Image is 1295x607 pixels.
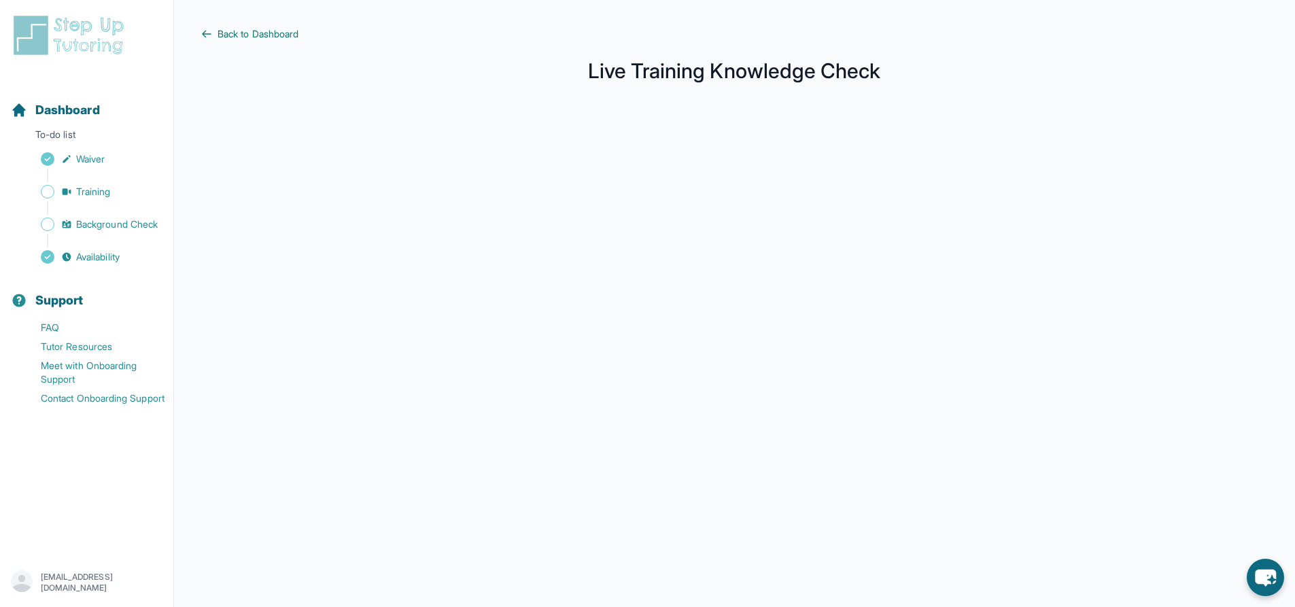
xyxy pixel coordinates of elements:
[76,218,158,231] span: Background Check
[5,269,168,315] button: Support
[41,572,162,593] p: [EMAIL_ADDRESS][DOMAIN_NAME]
[201,27,1268,41] a: Back to Dashboard
[35,291,84,310] span: Support
[11,389,173,408] a: Contact Onboarding Support
[5,79,168,125] button: Dashboard
[5,128,168,147] p: To-do list
[11,247,173,266] a: Availability
[218,27,298,41] span: Back to Dashboard
[11,215,173,234] a: Background Check
[35,101,100,120] span: Dashboard
[11,337,173,356] a: Tutor Resources
[11,150,173,169] a: Waiver
[76,250,120,264] span: Availability
[76,185,111,198] span: Training
[11,356,173,389] a: Meet with Onboarding Support
[11,182,173,201] a: Training
[11,570,162,595] button: [EMAIL_ADDRESS][DOMAIN_NAME]
[76,152,105,166] span: Waiver
[11,14,132,57] img: logo
[11,101,100,120] a: Dashboard
[1247,559,1284,596] button: chat-button
[201,63,1268,79] h1: Live Training Knowledge Check
[11,318,173,337] a: FAQ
